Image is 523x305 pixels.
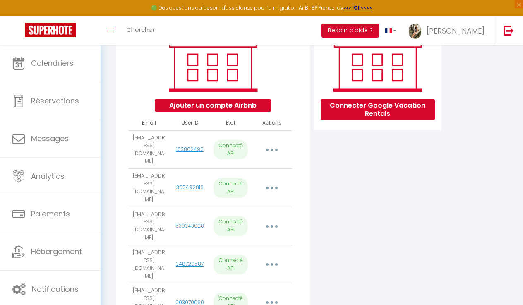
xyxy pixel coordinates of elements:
[214,140,248,160] p: Connecté API
[214,178,248,198] p: Connecté API
[321,99,434,120] button: Connecter Google Vacation Rentals
[155,99,271,112] button: Ajouter un compte Airbnb
[169,116,210,130] th: User ID
[128,116,169,130] th: Email
[32,284,79,294] span: Notifications
[403,16,495,45] a: ... [PERSON_NAME]
[25,23,76,37] img: Super Booking
[31,246,82,257] span: Hébergement
[504,25,514,36] img: logout
[120,16,161,45] a: Chercher
[427,26,485,36] span: [PERSON_NAME]
[176,184,204,191] a: 355492816
[128,207,169,245] td: [EMAIL_ADDRESS][DOMAIN_NAME]
[126,25,155,34] span: Chercher
[210,116,251,130] th: État
[128,245,169,283] td: [EMAIL_ADDRESS][DOMAIN_NAME]
[176,260,204,267] a: 348720587
[31,209,70,219] span: Paiements
[343,4,372,11] a: >>> ICI <<<<
[128,130,169,168] td: [EMAIL_ADDRESS][DOMAIN_NAME]
[251,116,292,130] th: Actions
[214,216,248,236] p: Connecté API
[214,255,248,274] p: Connecté API
[175,222,204,229] a: 539343028
[176,146,204,153] a: 163802495
[321,24,379,38] button: Besoin d'aide ?
[160,16,266,95] img: rent.png
[31,58,74,68] span: Calendriers
[128,169,169,207] td: [EMAIL_ADDRESS][DOMAIN_NAME]
[31,171,65,181] span: Analytics
[325,16,430,95] img: rent.png
[31,133,69,144] span: Messages
[31,96,79,106] span: Réservations
[409,24,421,39] img: ...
